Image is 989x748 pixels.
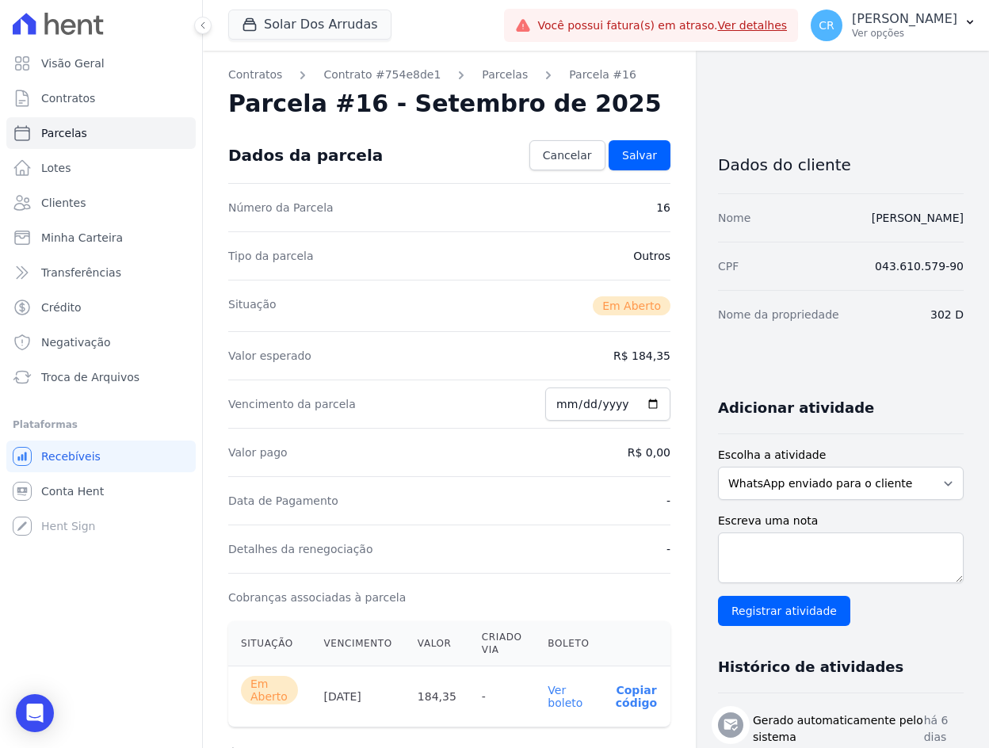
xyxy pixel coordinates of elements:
a: Contratos [228,67,282,83]
dd: R$ 0,00 [628,445,670,460]
th: Situação [228,621,311,666]
dt: Detalhes da renegociação [228,541,373,557]
a: Parcelas [6,117,196,149]
dt: Situação [228,296,277,315]
a: Troca de Arquivos [6,361,196,393]
a: Negativação [6,326,196,358]
dt: Valor pago [228,445,288,460]
a: Salvar [609,140,670,170]
a: [PERSON_NAME] [872,212,964,224]
span: Cancelar [543,147,592,163]
h3: Histórico de atividades [718,658,903,677]
dd: Outros [633,248,670,264]
span: Você possui fatura(s) em atraso. [537,17,787,34]
dt: CPF [718,258,739,274]
input: Registrar atividade [718,596,850,626]
span: Conta Hent [41,483,104,499]
span: Crédito [41,300,82,315]
span: Recebíveis [41,448,101,464]
a: Contratos [6,82,196,114]
th: Criado via [469,621,536,666]
dd: 16 [656,200,670,216]
span: Contratos [41,90,95,106]
span: Troca de Arquivos [41,369,139,385]
span: CR [819,20,834,31]
th: - [469,666,536,727]
th: 184,35 [405,666,469,727]
dt: Tipo da parcela [228,248,314,264]
a: Recebíveis [6,441,196,472]
dt: Nome da propriedade [718,307,839,322]
button: Copiar código [615,684,658,709]
h3: Adicionar atividade [718,399,874,418]
a: Ver detalhes [718,19,788,32]
dd: 302 D [930,307,964,322]
a: Parcela #16 [569,67,636,83]
th: Vencimento [311,621,404,666]
span: Visão Geral [41,55,105,71]
dt: Data de Pagamento [228,493,338,509]
p: Ver opções [852,27,957,40]
div: Dados da parcela [228,146,383,165]
dt: Vencimento da parcela [228,396,356,412]
div: Open Intercom Messenger [16,694,54,732]
a: Visão Geral [6,48,196,79]
span: Em Aberto [241,676,298,704]
th: Boleto [535,621,602,666]
div: Plataformas [13,415,189,434]
a: Conta Hent [6,475,196,507]
dt: Valor esperado [228,348,311,364]
dd: - [666,541,670,557]
button: CR [PERSON_NAME] Ver opções [798,3,989,48]
label: Escreva uma nota [718,513,964,529]
span: Minha Carteira [41,230,123,246]
span: Salvar [622,147,657,163]
span: Em Aberto [593,296,670,315]
nav: Breadcrumb [228,67,670,83]
a: Ver boleto [548,684,582,709]
dd: R$ 184,35 [613,348,670,364]
a: Transferências [6,257,196,288]
h3: Gerado automaticamente pelo sistema [753,712,924,746]
dd: 043.610.579-90 [875,258,964,274]
a: Lotes [6,152,196,184]
dt: Cobranças associadas à parcela [228,590,406,605]
th: [DATE] [311,666,404,727]
span: Clientes [41,195,86,211]
a: Clientes [6,187,196,219]
a: Cancelar [529,140,605,170]
p: há 6 dias [924,712,964,746]
a: Parcelas [482,67,528,83]
dd: - [666,493,670,509]
span: Transferências [41,265,121,280]
h3: Dados do cliente [718,155,964,174]
a: Crédito [6,292,196,323]
span: Lotes [41,160,71,176]
span: Parcelas [41,125,87,141]
a: Minha Carteira [6,222,196,254]
p: [PERSON_NAME] [852,11,957,27]
span: Negativação [41,334,111,350]
dt: Número da Parcela [228,200,334,216]
label: Escolha a atividade [718,447,964,464]
th: Valor [405,621,469,666]
h2: Parcela #16 - Setembro de 2025 [228,90,662,118]
dt: Nome [718,210,750,226]
a: Contrato #754e8de1 [323,67,441,83]
button: Solar Dos Arrudas [228,10,391,40]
